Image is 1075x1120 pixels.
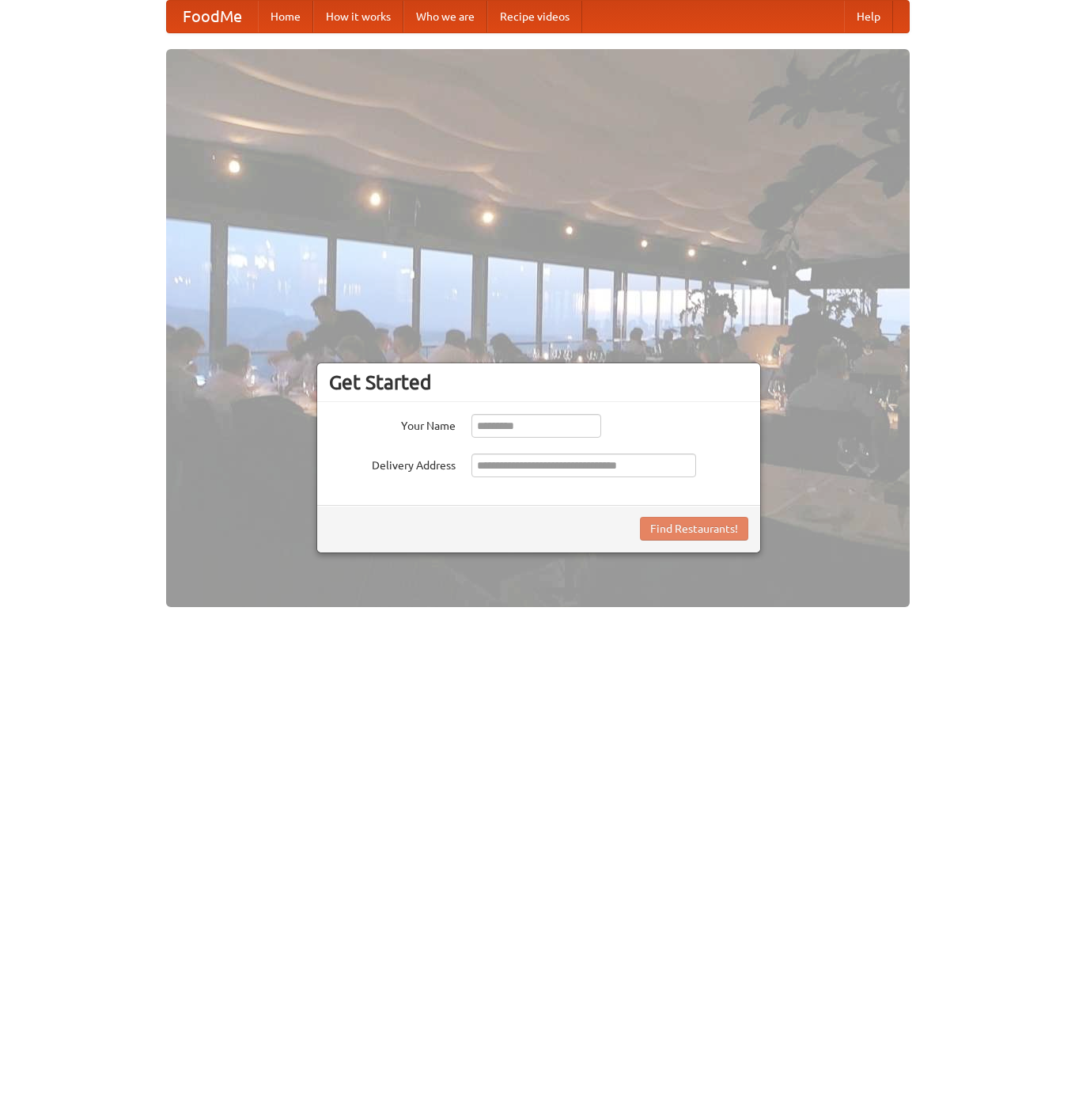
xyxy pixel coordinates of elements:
[313,1,403,32] a: How it works
[329,414,456,434] label: Your Name
[640,517,748,541] button: Find Restaurants!
[487,1,582,32] a: Recipe videos
[329,454,456,473] label: Delivery Address
[167,1,258,32] a: FoodMe
[844,1,893,32] a: Help
[403,1,487,32] a: Who we are
[329,370,748,394] h3: Get Started
[258,1,313,32] a: Home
